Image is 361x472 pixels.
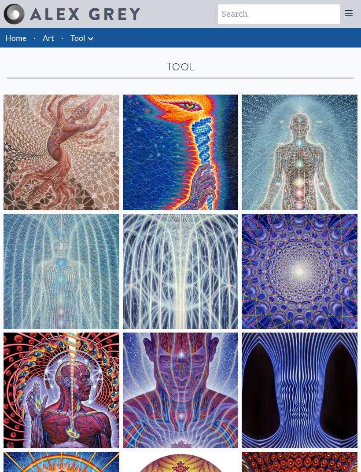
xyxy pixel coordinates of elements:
[70,32,85,44] a: Tool
[7,60,354,74] div: Tool
[218,4,340,24] input: Search
[43,32,54,44] a: Art
[58,28,67,48] li: ·
[5,33,26,43] a: Home
[123,333,239,448] img: Mystic Eye, 2018, Alex Grey
[30,28,39,48] li: ·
